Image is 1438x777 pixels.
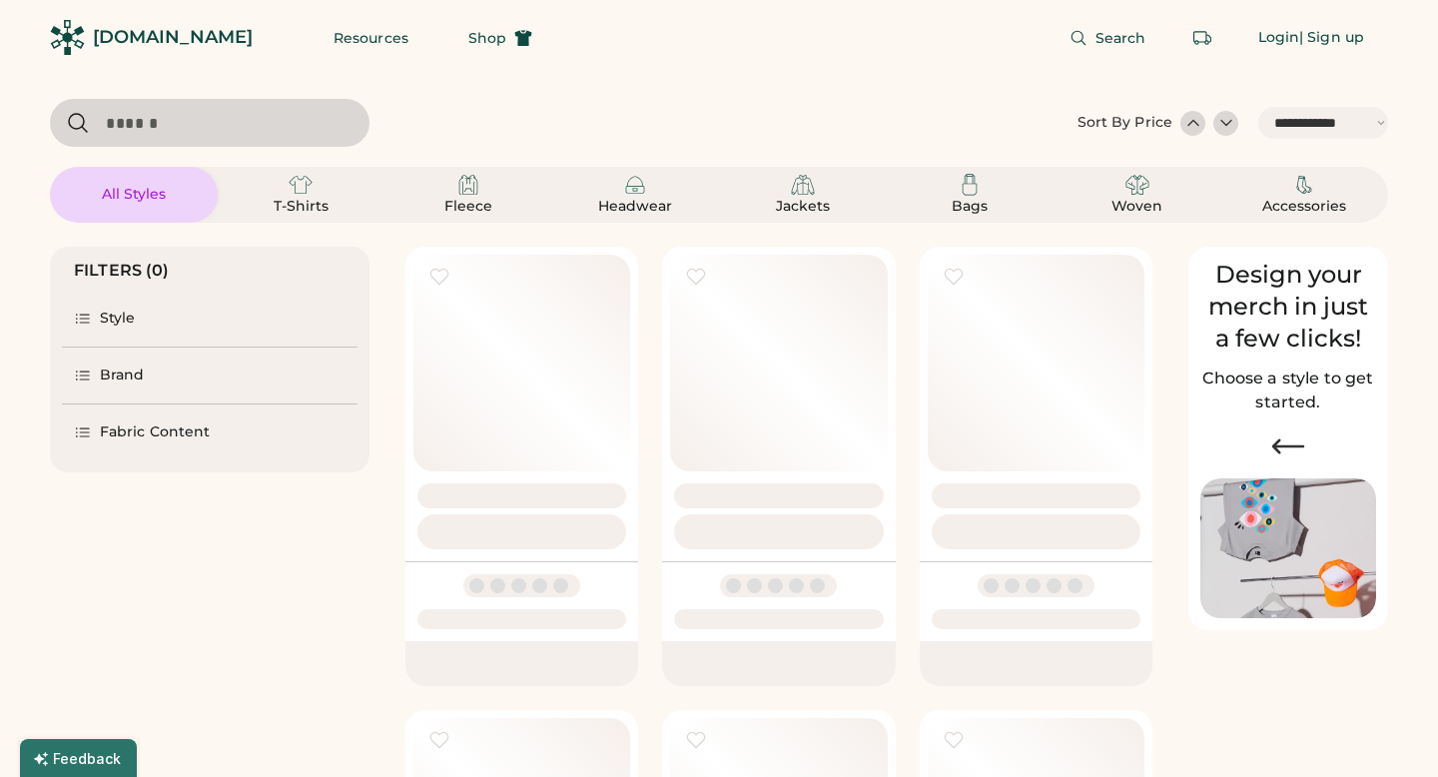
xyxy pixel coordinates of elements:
div: Design your merch in just a few clicks! [1200,259,1376,355]
div: Bags [925,197,1015,217]
img: Bags Icon [958,173,982,197]
div: Fabric Content [100,422,210,442]
button: Retrieve an order [1182,18,1222,58]
div: Brand [100,366,145,386]
div: [DOMAIN_NAME] [93,25,253,50]
button: Search [1046,18,1170,58]
div: FILTERS (0) [74,259,170,283]
span: Search [1095,31,1146,45]
img: Accessories Icon [1292,173,1316,197]
div: Sort By Price [1078,113,1172,133]
div: T-Shirts [256,197,346,217]
img: T-Shirts Icon [289,173,313,197]
img: Image of Lisa Congdon Eye Print on T-Shirt and Hat [1200,478,1376,619]
div: Style [100,309,136,329]
img: Rendered Logo - Screens [50,20,85,55]
div: Login [1258,28,1300,48]
span: Shop [468,31,506,45]
div: Jackets [758,197,848,217]
div: Headwear [590,197,680,217]
div: Woven [1092,197,1182,217]
div: All Styles [89,185,179,205]
h2: Choose a style to get started. [1200,367,1376,414]
img: Jackets Icon [791,173,815,197]
img: Woven Icon [1125,173,1149,197]
img: Headwear Icon [623,173,647,197]
div: Fleece [423,197,513,217]
button: Shop [444,18,556,58]
button: Resources [310,18,432,58]
div: | Sign up [1299,28,1364,48]
div: Accessories [1259,197,1349,217]
img: Fleece Icon [456,173,480,197]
